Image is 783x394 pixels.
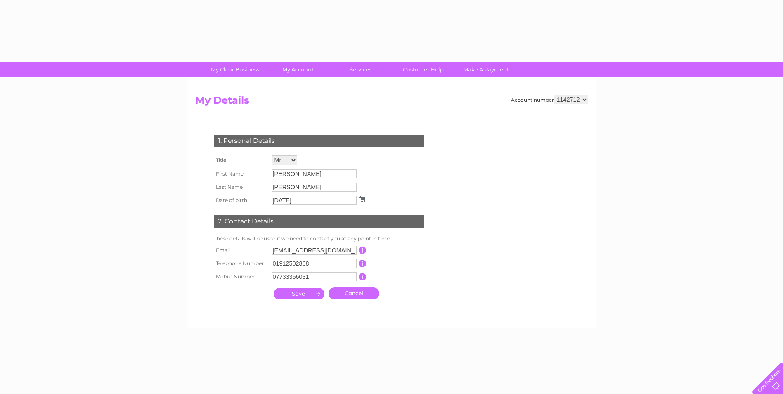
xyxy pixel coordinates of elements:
[195,95,588,110] h2: My Details
[212,234,426,244] td: These details will be used if we need to contact you at any point in time.
[212,194,270,207] th: Date of birth
[212,153,270,167] th: Title
[326,62,395,77] a: Services
[212,270,270,283] th: Mobile Number
[359,273,367,280] input: Information
[201,62,269,77] a: My Clear Business
[389,62,457,77] a: Customer Help
[214,215,424,228] div: 2. Contact Details
[359,247,367,254] input: Information
[329,287,379,299] a: Cancel
[452,62,520,77] a: Make A Payment
[359,196,365,202] img: ...
[214,135,424,147] div: 1. Personal Details
[212,167,270,180] th: First Name
[359,260,367,267] input: Information
[212,257,270,270] th: Telephone Number
[274,288,324,299] input: Submit
[212,180,270,194] th: Last Name
[212,244,270,257] th: Email
[511,95,588,104] div: Account number
[264,62,332,77] a: My Account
